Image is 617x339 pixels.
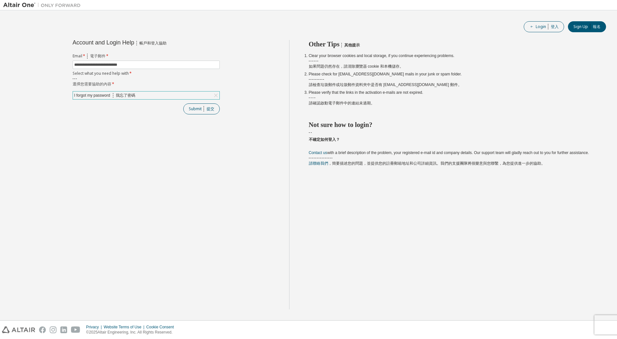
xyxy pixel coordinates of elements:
[116,93,135,98] font: 我忘了密碼
[309,40,595,49] h2: Other Tips
[309,82,462,87] font: 請檢查垃圾郵件或垃圾郵件資料夾中是否有 [EMAIL_ADDRESS][DOMAIN_NAME] 郵件。
[73,92,219,99] div: I forgot my password 我忘了密碼
[2,326,35,333] img: altair_logo.svg
[309,53,595,72] li: Clear your browser cookies and local storage, if you continue experiencing problems.
[86,324,104,330] div: Privacy
[3,2,84,8] img: Altair One
[39,326,46,333] img: facebook.svg
[309,90,595,108] li: Please verify that the links in the activation e-mails are not expired.
[593,24,601,29] font: 報名
[73,40,190,46] div: Account and Login Help
[104,324,146,330] div: Website Terms of Use
[309,161,545,166] font: ，簡要描述您的問題，並提供您的註冊郵箱地址和公司詳細資訊。我們的支援團隊將很樂意與您聯繫，為您提供進一步的協助。
[309,101,375,105] font: 請確認啟動電子郵件中的連結未過期。
[50,326,56,333] img: instagram.svg
[309,150,589,166] span: with a brief description of the problem, your registered e-mail id and company details. Our suppo...
[73,81,114,87] font: 選擇您需要協助的內容
[551,24,559,29] font: 登入
[73,71,220,89] label: Select what you need help with
[90,53,108,59] font: 電子郵件
[309,150,327,155] a: Contact us
[309,137,340,142] font: 不確定如何登入？
[309,121,595,147] h2: Not sure how to login?
[139,41,167,45] font: 帳戶和登入協助
[73,92,136,99] div: I forgot my password
[183,103,220,114] button: Submit 提交
[309,161,328,166] a: 請聯絡我們
[524,21,564,32] button: Login 登入
[309,64,403,69] font: 如果問題仍然存在，請清除瀏覽器 cookie 和本機儲存。
[568,21,606,32] button: Sign Up 報名
[207,106,214,111] font: 提交
[146,324,177,330] div: Cookie Consent
[71,326,80,333] img: youtube.svg
[60,326,67,333] img: linkedin.svg
[73,53,220,59] label: Email
[309,72,595,90] li: Please check for [EMAIL_ADDRESS][DOMAIN_NAME] mails in your junk or spam folder.
[86,330,178,335] p: © 2025 Altair Engineering, Inc. All Rights Reserved.
[344,43,360,47] font: 其他提示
